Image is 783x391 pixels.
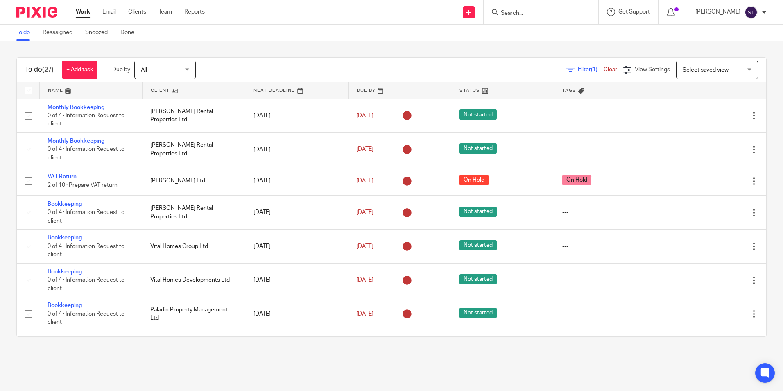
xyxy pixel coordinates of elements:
span: [DATE] [356,147,373,152]
a: Bookkeeping [48,336,82,342]
a: To do [16,25,36,41]
span: (1) [591,67,597,73]
td: [PERSON_NAME] Rental Properties Ltd [142,132,245,166]
span: 0 of 4 · Information Request to client [48,209,124,224]
a: Bookkeeping [48,269,82,275]
span: Not started [459,109,497,120]
div: --- [562,242,655,250]
td: Vital Homes Group Ltd [142,230,245,263]
span: On Hold [459,175,489,185]
span: 0 of 4 · Information Request to client [48,277,124,291]
span: [DATE] [356,277,373,283]
span: [DATE] [356,178,373,184]
span: [DATE] [356,311,373,317]
span: On Hold [562,175,591,185]
a: Bookkeeping [48,302,82,308]
span: 0 of 4 · Information Request to client [48,147,124,161]
span: View Settings [635,67,670,73]
span: Not started [459,308,497,318]
a: Bookkeeping [48,235,82,241]
span: Not started [459,274,497,284]
img: svg%3E [745,6,758,19]
td: [PERSON_NAME] Ltd [142,166,245,195]
td: [DATE] [245,297,348,331]
span: Get Support [618,9,650,15]
span: [DATE] [356,243,373,249]
div: --- [562,145,655,154]
img: Pixie [16,7,57,18]
td: Vital Homes Developments Ltd [142,263,245,297]
span: Select saved view [683,67,729,73]
div: --- [562,111,655,120]
a: Team [158,8,172,16]
span: 0 of 4 · Information Request to client [48,243,124,258]
span: [DATE] [356,209,373,215]
td: Bidvest Properties Uk Limited [142,331,245,364]
a: Bookkeeping [48,201,82,207]
td: [DATE] [245,195,348,229]
a: Snoozed [85,25,114,41]
div: --- [562,310,655,318]
td: [PERSON_NAME] Rental Properties Ltd [142,195,245,229]
span: [DATE] [356,113,373,118]
a: Work [76,8,90,16]
span: Tags [562,88,576,93]
td: [DATE] [245,132,348,166]
span: Not started [459,240,497,250]
span: Filter [578,67,604,73]
span: 0 of 4 · Information Request to client [48,311,124,325]
a: Email [102,8,116,16]
td: Paladin Property Management Ltd [142,297,245,331]
a: + Add task [62,61,97,79]
a: Clear [604,67,617,73]
td: [DATE] [245,230,348,263]
h1: To do [25,66,54,74]
td: [DATE] [245,166,348,195]
span: Not started [459,143,497,154]
a: Clients [128,8,146,16]
span: Not started [459,207,497,217]
a: Reassigned [43,25,79,41]
input: Search [500,10,574,17]
span: 2 of 10 · Prepare VAT return [48,182,118,188]
p: Due by [112,66,130,74]
p: [PERSON_NAME] [695,8,740,16]
td: [DATE] [245,99,348,132]
td: [DATE] [245,263,348,297]
a: Reports [184,8,205,16]
span: All [141,67,147,73]
div: --- [562,276,655,284]
div: --- [562,208,655,216]
a: VAT Return [48,174,77,180]
a: Monthly Bookkeeping [48,138,104,144]
a: Monthly Bookkeeping [48,105,104,110]
td: [PERSON_NAME] Rental Properties Ltd [142,99,245,132]
a: Done [120,25,140,41]
span: 0 of 4 · Information Request to client [48,113,124,127]
span: (27) [42,66,54,73]
td: [DATE] [245,331,348,364]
